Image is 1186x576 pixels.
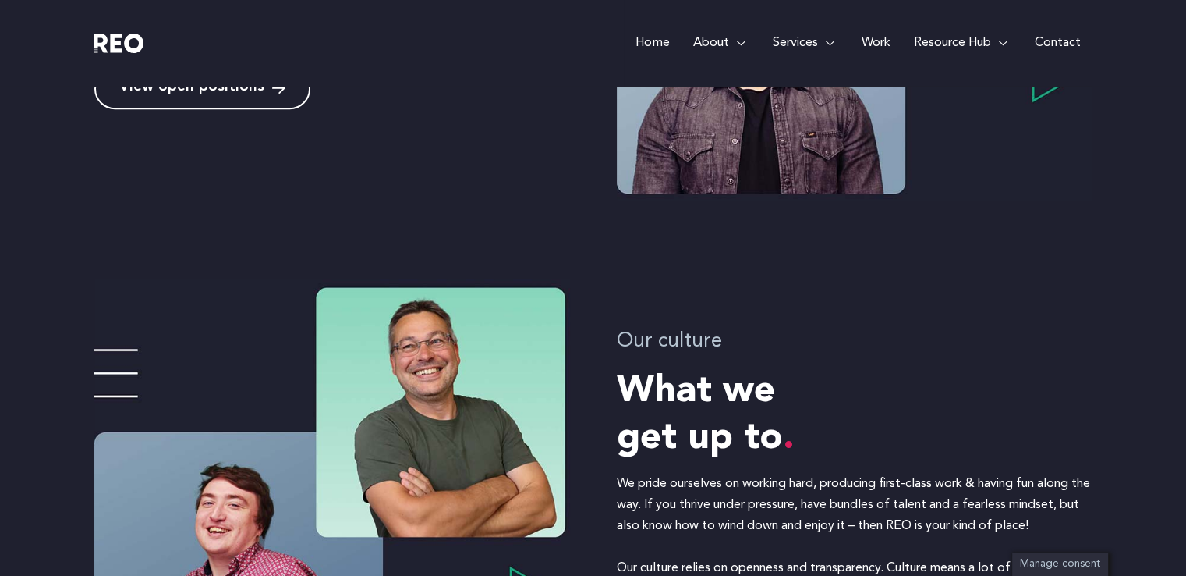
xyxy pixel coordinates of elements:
[617,326,1092,357] h4: Our culture
[119,81,264,96] span: View open positions
[94,68,310,109] a: View open positions
[617,373,795,457] span: What we get up to
[1020,559,1100,569] span: Manage consent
